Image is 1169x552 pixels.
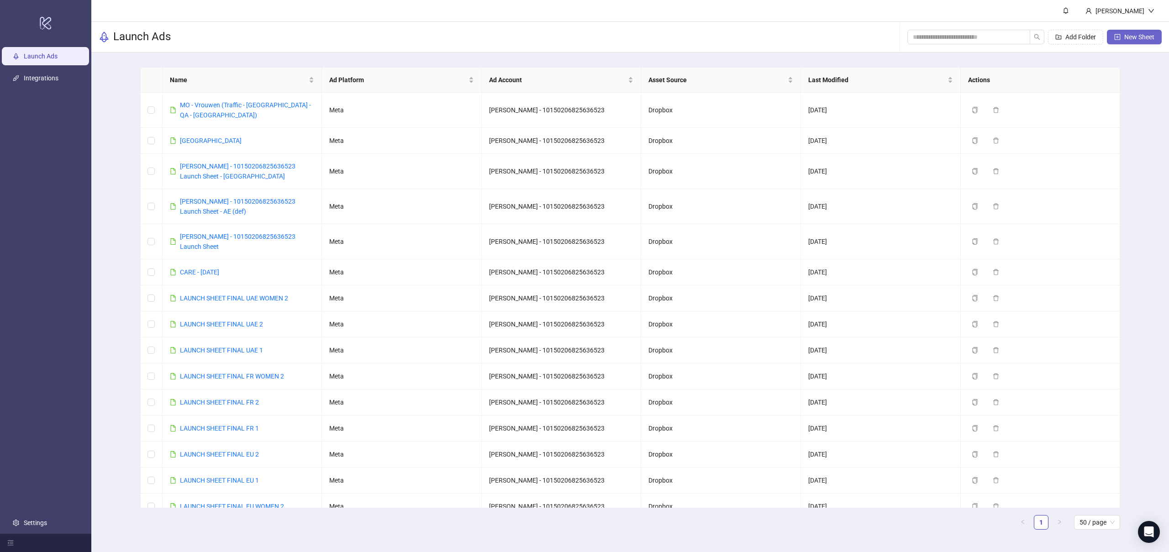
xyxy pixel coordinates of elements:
td: Meta [322,224,482,259]
a: [PERSON_NAME] - 10150206825636523 Launch Sheet - [GEOGRAPHIC_DATA] [180,163,295,180]
span: plus-square [1114,34,1121,40]
td: Dropbox [641,494,801,520]
td: Dropbox [641,311,801,337]
span: rocket [99,32,110,42]
td: [PERSON_NAME] - 10150206825636523 [482,189,642,224]
span: delete [993,321,999,327]
span: copy [972,503,978,510]
span: delete [993,477,999,484]
a: Launch Ads [24,53,58,60]
th: Last Modified [801,68,961,93]
td: Meta [322,468,482,494]
td: [PERSON_NAME] - 10150206825636523 [482,93,642,128]
button: left [1016,515,1030,530]
td: [PERSON_NAME] - 10150206825636523 [482,415,642,442]
span: copy [972,295,978,301]
td: [PERSON_NAME] - 10150206825636523 [482,259,642,285]
a: MO - Vrouwen (Traffic - [GEOGRAPHIC_DATA] - QA - [GEOGRAPHIC_DATA]) [180,101,311,119]
li: 1 [1034,515,1048,530]
span: file [170,321,176,327]
span: delete [993,399,999,405]
a: Settings [24,519,47,526]
td: Dropbox [641,468,801,494]
td: [DATE] [801,154,961,189]
td: [DATE] [801,415,961,442]
td: [PERSON_NAME] - 10150206825636523 [482,154,642,189]
span: copy [972,425,978,431]
button: New Sheet [1107,30,1162,44]
span: 50 / page [1079,515,1115,529]
td: [DATE] [801,494,961,520]
span: file [170,168,176,174]
span: right [1057,519,1062,525]
span: Add Folder [1065,33,1096,41]
span: Name [170,75,307,85]
span: copy [972,168,978,174]
a: LAUNCH SHEET FINAL FR WOMEN 2 [180,373,284,380]
span: copy [972,373,978,379]
span: delete [993,168,999,174]
span: delete [993,503,999,510]
a: 1 [1034,515,1048,529]
h3: Launch Ads [113,30,171,44]
td: Meta [322,93,482,128]
td: [DATE] [801,389,961,415]
td: Dropbox [641,189,801,224]
td: Dropbox [641,224,801,259]
div: Page Size [1074,515,1120,530]
span: user [1085,8,1092,14]
span: Ad Platform [329,75,467,85]
span: menu-fold [7,540,14,546]
td: [PERSON_NAME] - 10150206825636523 [482,285,642,311]
td: Dropbox [641,389,801,415]
td: Dropbox [641,259,801,285]
a: LAUNCH SHEET FINAL EU 2 [180,451,259,458]
a: LAUNCH SHEET FINAL UAE WOMEN 2 [180,294,288,302]
td: Meta [322,285,482,311]
td: Dropbox [641,363,801,389]
span: folder-add [1055,34,1062,40]
span: search [1034,34,1040,40]
td: [PERSON_NAME] - 10150206825636523 [482,442,642,468]
li: Next Page [1052,515,1067,530]
td: [DATE] [801,128,961,154]
td: [PERSON_NAME] - 10150206825636523 [482,128,642,154]
span: delete [993,269,999,275]
span: delete [993,425,999,431]
td: [DATE] [801,363,961,389]
td: Dropbox [641,93,801,128]
span: delete [993,373,999,379]
td: [DATE] [801,337,961,363]
td: [DATE] [801,311,961,337]
th: Asset Source [641,68,801,93]
td: Meta [322,337,482,363]
td: Meta [322,128,482,154]
span: Last Modified [808,75,946,85]
td: Meta [322,154,482,189]
a: LAUNCH SHEET FINAL FR 1 [180,425,259,432]
span: delete [993,203,999,210]
th: Actions [961,68,1121,93]
a: LAUNCH SHEET FINAL UAE 1 [180,347,263,354]
td: [DATE] [801,259,961,285]
span: delete [993,107,999,113]
td: Meta [322,494,482,520]
span: delete [993,451,999,457]
a: [GEOGRAPHIC_DATA] [180,137,242,144]
td: [PERSON_NAME] - 10150206825636523 [482,311,642,337]
a: LAUNCH SHEET FINAL FR 2 [180,399,259,406]
span: Ad Account [489,75,627,85]
td: Dropbox [641,415,801,442]
span: copy [972,347,978,353]
td: [PERSON_NAME] - 10150206825636523 [482,337,642,363]
td: Dropbox [641,337,801,363]
td: Dropbox [641,128,801,154]
span: delete [993,347,999,353]
span: copy [972,477,978,484]
td: [PERSON_NAME] - 10150206825636523 [482,363,642,389]
div: Open Intercom Messenger [1138,521,1160,543]
span: copy [972,321,978,327]
span: file [170,425,176,431]
span: copy [972,137,978,144]
a: LAUNCH SHEET FINAL UAE 2 [180,321,263,328]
